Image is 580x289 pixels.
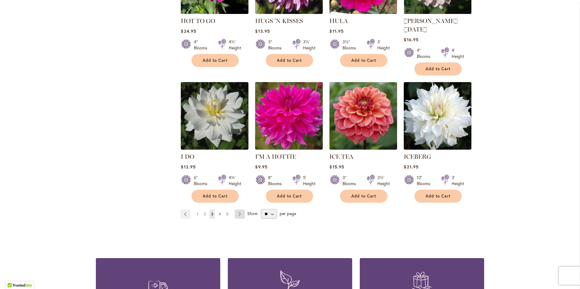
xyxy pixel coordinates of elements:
[404,145,471,151] a: ICEBERG
[181,145,248,151] a: I DO
[202,210,207,219] a: 2
[377,174,390,187] div: 3½' Height
[255,153,296,160] a: I'M A HOTTIE
[203,194,228,199] span: Add to Cart
[255,28,270,34] span: $13.95
[197,212,198,216] span: 1
[181,82,248,150] img: I DO
[194,39,211,51] div: 4" Blooms
[203,58,228,63] span: Add to Cart
[204,212,206,216] span: 2
[452,47,464,59] div: 4' Height
[191,190,239,203] button: Add to Cart
[404,82,471,150] img: ICEBERG
[329,145,397,151] a: ICE TEA
[351,58,376,63] span: Add to Cart
[404,9,471,15] a: HULIN'S CARNIVAL
[417,174,434,187] div: 12" Blooms
[340,54,387,67] button: Add to Cart
[303,39,315,51] div: 3½' Height
[351,194,376,199] span: Add to Cart
[414,190,462,203] button: Add to Cart
[329,28,343,34] span: $11.95
[5,267,22,284] iframe: Launch Accessibility Center
[329,9,397,15] a: HULA
[255,145,323,151] a: I'm A Hottie
[342,39,359,51] div: 3½" Blooms
[191,54,239,67] button: Add to Cart
[277,194,302,199] span: Add to Cart
[329,164,344,170] span: $15.95
[329,17,348,25] a: HULA
[226,212,228,216] span: 5
[255,164,267,170] span: $9.95
[181,17,215,25] a: HOT TO GO
[181,28,196,34] span: $24.95
[247,211,258,216] span: Show
[266,190,313,203] button: Add to Cart
[268,174,285,187] div: 8" Blooms
[217,210,222,219] a: 4
[342,174,359,187] div: 3" Blooms
[194,174,211,187] div: 6" Blooms
[229,39,241,51] div: 4½' Height
[195,210,200,219] a: 1
[340,190,387,203] button: Add to Cart
[181,153,194,160] a: I DO
[225,210,230,219] a: 5
[426,194,450,199] span: Add to Cart
[280,211,296,216] span: per page
[404,37,418,42] span: $16.95
[329,82,397,150] img: ICE TEA
[255,9,323,15] a: HUGS 'N KISSES
[255,82,323,150] img: I'm A Hottie
[404,164,418,170] span: $21.95
[404,17,458,33] a: [PERSON_NAME] [DATE]
[417,47,434,59] div: 4" Blooms
[219,212,221,216] span: 4
[277,58,302,63] span: Add to Cart
[229,174,241,187] div: 4½' Height
[181,164,195,170] span: $12.95
[377,39,390,51] div: 3' Height
[266,54,313,67] button: Add to Cart
[303,174,315,187] div: 5' Height
[452,174,464,187] div: 3' Height
[181,9,248,15] a: HOT TO GO
[414,62,462,75] button: Add to Cart
[329,153,353,160] a: ICE TEA
[255,17,303,25] a: HUGS 'N KISSES
[268,39,285,51] div: 3" Blooms
[404,153,431,160] a: ICEBERG
[426,66,450,71] span: Add to Cart
[211,212,213,216] span: 3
